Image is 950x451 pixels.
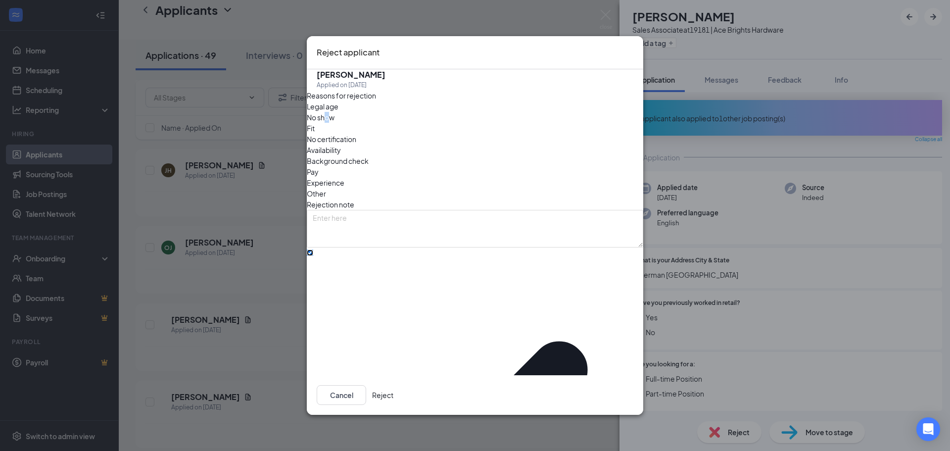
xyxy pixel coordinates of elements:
div: Open Intercom Messenger [916,417,940,441]
span: No show [307,112,334,123]
h5: [PERSON_NAME] [317,69,385,80]
h3: Reject applicant [317,46,380,59]
button: Cancel [317,385,366,405]
button: Reject [372,385,393,405]
span: No certification [307,134,356,145]
span: Experience [307,177,344,188]
div: Applied on [DATE] [317,80,385,90]
span: Fit [307,123,315,134]
span: Rejection note [307,200,354,209]
span: Background check [307,155,369,166]
span: Reasons for rejection [307,91,376,100]
span: Legal age [307,101,338,112]
span: Pay [307,166,319,177]
span: Other [307,188,326,199]
span: Availability [307,145,341,155]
